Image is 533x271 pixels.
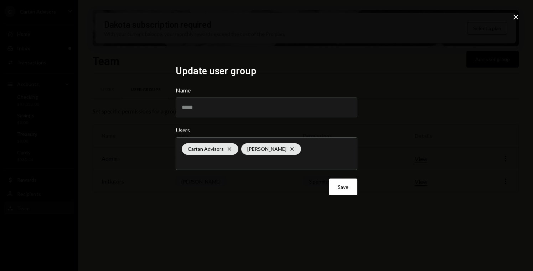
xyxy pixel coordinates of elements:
[176,126,357,134] label: Users
[176,86,357,95] label: Name
[329,179,357,195] button: Save
[176,64,357,78] h2: Update user group
[241,143,301,155] div: [PERSON_NAME]
[182,143,238,155] div: Cartan Advisors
